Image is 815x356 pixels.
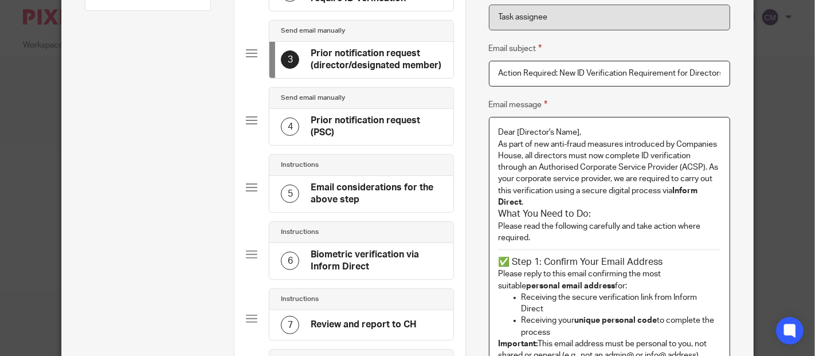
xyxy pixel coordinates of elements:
strong: Inform Direct [499,187,700,206]
p: As part of new anti-fraud measures introduced by Companies House, all directors must now complete... [499,139,721,209]
h3: ✅ Step 1: Confirm Your Email Address [499,256,721,268]
input: Subject [489,61,731,87]
p: Please reply to this email confirming the most suitable for: [499,268,721,292]
h4: Send email manually [281,93,345,103]
h4: Review and report to CH [311,319,417,331]
strong: personal email address [527,282,616,290]
h4: Instructions [281,161,319,170]
label: Email message [489,98,548,111]
label: Email subject [489,42,542,55]
p: Please read the following carefully and take action where required. [499,221,721,244]
h4: Instructions [281,228,319,237]
div: 3 [281,50,299,69]
strong: unique personal code [575,316,657,324]
strong: Important: [499,340,538,348]
div: 7 [281,316,299,334]
p: Receiving the secure verification link from Inform Direct [522,292,721,315]
p: Dear [Director's Name], [499,127,721,138]
h4: Email considerations for the above step [311,182,441,206]
div: 5 [281,185,299,203]
h4: Prior notification request (PSC) [311,115,441,139]
h4: Send email manually [281,26,345,36]
h4: Instructions [281,295,319,304]
h4: Biometric verification via Inform Direct [311,249,441,273]
p: Receiving your to complete the process [522,315,721,338]
div: 4 [281,118,299,136]
h3: What You Need to Do: [499,208,721,220]
div: 6 [281,252,299,270]
h4: Prior notification request (director/designated member) [311,48,441,72]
